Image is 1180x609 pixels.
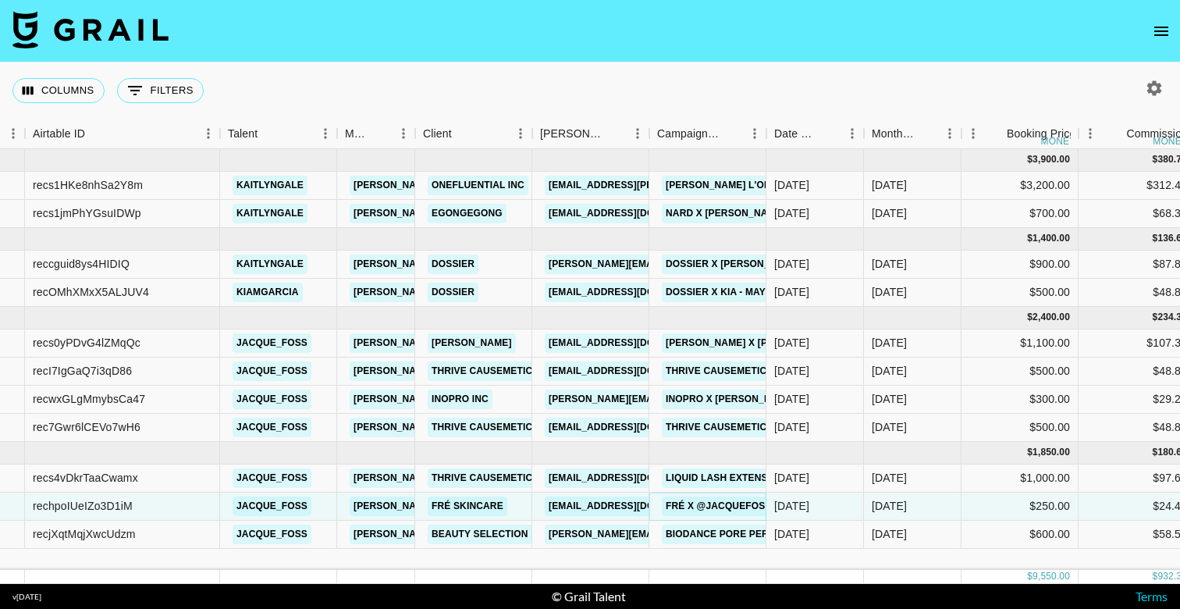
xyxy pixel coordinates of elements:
a: [PERSON_NAME][EMAIL_ADDRESS][DOMAIN_NAME] [350,361,604,381]
div: Client [423,119,452,149]
a: NARD x [PERSON_NAME] [662,204,789,223]
button: Sort [819,123,841,144]
button: Menu [197,122,220,145]
div: recwxGLgMmybsCa47 [33,391,145,407]
a: FRÉ Skincare [428,497,507,516]
a: [PERSON_NAME][EMAIL_ADDRESS][DOMAIN_NAME] [350,418,604,437]
div: recs1HKe8nhSa2Y8m [33,177,143,193]
div: 30/05/2025 [774,284,809,300]
button: Sort [370,123,392,144]
div: Aug '25 [872,526,907,542]
div: Manager [337,119,415,149]
button: Sort [452,123,474,144]
div: 31/07/2025 [774,419,809,435]
div: $900.00 [961,251,1079,279]
div: money [1041,137,1076,146]
a: [PERSON_NAME][EMAIL_ADDRESS][DOMAIN_NAME] [350,497,604,516]
div: 31/07/2025 [774,470,809,486]
div: $ [1027,311,1032,324]
div: rechpoIUeIZo3D1iM [33,498,133,514]
a: [PERSON_NAME] [428,333,516,353]
button: Menu [938,122,961,145]
div: 12/08/2025 [774,526,809,542]
div: 11/03/2025 [774,256,809,272]
div: 01/07/2025 [774,391,809,407]
button: Menu [314,122,337,145]
a: Thrive Causemetics - 30 days spark ads [662,418,883,437]
div: Booking Price [1007,119,1075,149]
div: © Grail Talent [552,589,626,604]
div: 9,550.00 [1032,570,1070,583]
div: 25/04/2025 [774,177,809,193]
button: Show filters [117,78,204,103]
div: 3,900.00 [1032,153,1070,166]
button: Select columns [12,78,105,103]
a: Liquid Lash Extensions Mascara collab [662,468,888,488]
button: Sort [721,123,743,144]
div: $ [1027,232,1032,245]
a: Dossier [428,255,478,274]
div: 01/07/2025 [774,363,809,379]
div: Airtable ID [33,119,85,149]
a: kaitlyngale [233,255,307,274]
a: Thrive Causemetics [428,418,542,437]
div: $1,100.00 [961,329,1079,358]
div: Campaign (Type) [657,119,721,149]
div: $3,200.00 [961,172,1079,200]
a: jacque_foss [233,333,311,353]
div: recOMhXMxX5ALJUV4 [33,284,149,300]
a: [PERSON_NAME] x [PERSON_NAME] [662,333,841,353]
div: Jun '25 [872,284,907,300]
button: Menu [626,122,649,145]
a: jacque_foss [233,418,311,437]
a: jacque_foss [233,497,311,516]
div: $300.00 [961,386,1079,414]
div: 04/07/2025 [774,335,809,351]
button: Sort [85,123,107,144]
div: Date Created [774,119,819,149]
a: OneFluential Inc [428,176,528,195]
a: Inopro x [PERSON_NAME] [662,390,799,409]
div: 13/03/2025 [774,205,809,221]
div: $ [1027,446,1032,459]
a: [EMAIL_ADDRESS][DOMAIN_NAME] [545,283,720,302]
a: [PERSON_NAME][EMAIL_ADDRESS][DOMAIN_NAME] [350,255,604,274]
a: Terms [1136,589,1168,604]
div: Manager [345,119,370,149]
a: [PERSON_NAME][EMAIL_ADDRESS][DOMAIN_NAME] [350,283,604,302]
div: recI7IgGaQ7i3qD86 [33,363,132,379]
div: Client [415,119,532,149]
a: [EMAIL_ADDRESS][PERSON_NAME][DOMAIN_NAME] [545,176,799,195]
a: Thrive Causemetics [428,468,542,488]
div: Jul '25 [872,335,907,351]
a: jacque_foss [233,525,311,544]
a: [PERSON_NAME] L'Oréal [GEOGRAPHIC_DATA]: Big Deal Mascara [662,176,1001,195]
div: $ [1153,311,1158,324]
div: Month Due [872,119,916,149]
div: Airtable ID [25,119,220,149]
a: [PERSON_NAME][EMAIL_ADDRESS][DOMAIN_NAME] [545,255,799,274]
div: Jul '25 [872,391,907,407]
div: $250.00 [961,493,1079,521]
div: Booker [532,119,649,149]
div: Aug '25 [872,498,907,514]
a: [PERSON_NAME][EMAIL_ADDRESS][DOMAIN_NAME] [350,468,604,488]
div: 2,400.00 [1032,311,1070,324]
a: FRÉ x @jacquefoss [662,497,776,516]
div: $ [1153,153,1158,166]
a: kaitlyngale [233,176,307,195]
div: 05/08/2025 [774,498,809,514]
a: [EMAIL_ADDRESS][DOMAIN_NAME] [545,361,720,381]
div: 1,850.00 [1032,446,1070,459]
button: Sort [916,123,938,144]
a: [EMAIL_ADDRESS][DOMAIN_NAME] [545,468,720,488]
div: v [DATE] [12,592,41,602]
div: $ [1027,153,1032,166]
button: Menu [509,122,532,145]
a: kiamgarcia [233,283,303,302]
button: Menu [961,122,985,145]
button: Menu [743,122,766,145]
div: Talent [228,119,258,149]
div: $ [1153,570,1158,583]
button: Menu [1079,122,1102,145]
